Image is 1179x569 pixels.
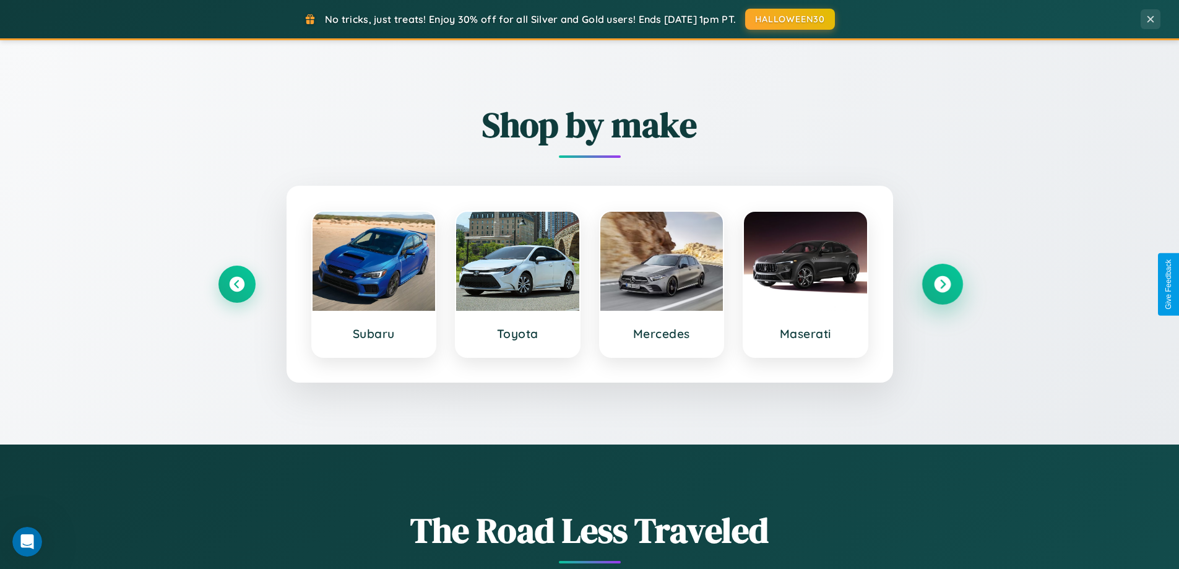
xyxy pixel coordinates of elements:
[325,13,736,25] span: No tricks, just treats! Enjoy 30% off for all Silver and Gold users! Ends [DATE] 1pm PT.
[218,506,961,554] h1: The Road Less Traveled
[12,527,42,557] iframe: Intercom live chat
[469,326,567,341] h3: Toyota
[756,326,855,341] h3: Maserati
[745,9,835,30] button: HALLOWEEN30
[1164,259,1173,310] div: Give Feedback
[218,101,961,149] h2: Shop by make
[613,326,711,341] h3: Mercedes
[325,326,423,341] h3: Subaru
